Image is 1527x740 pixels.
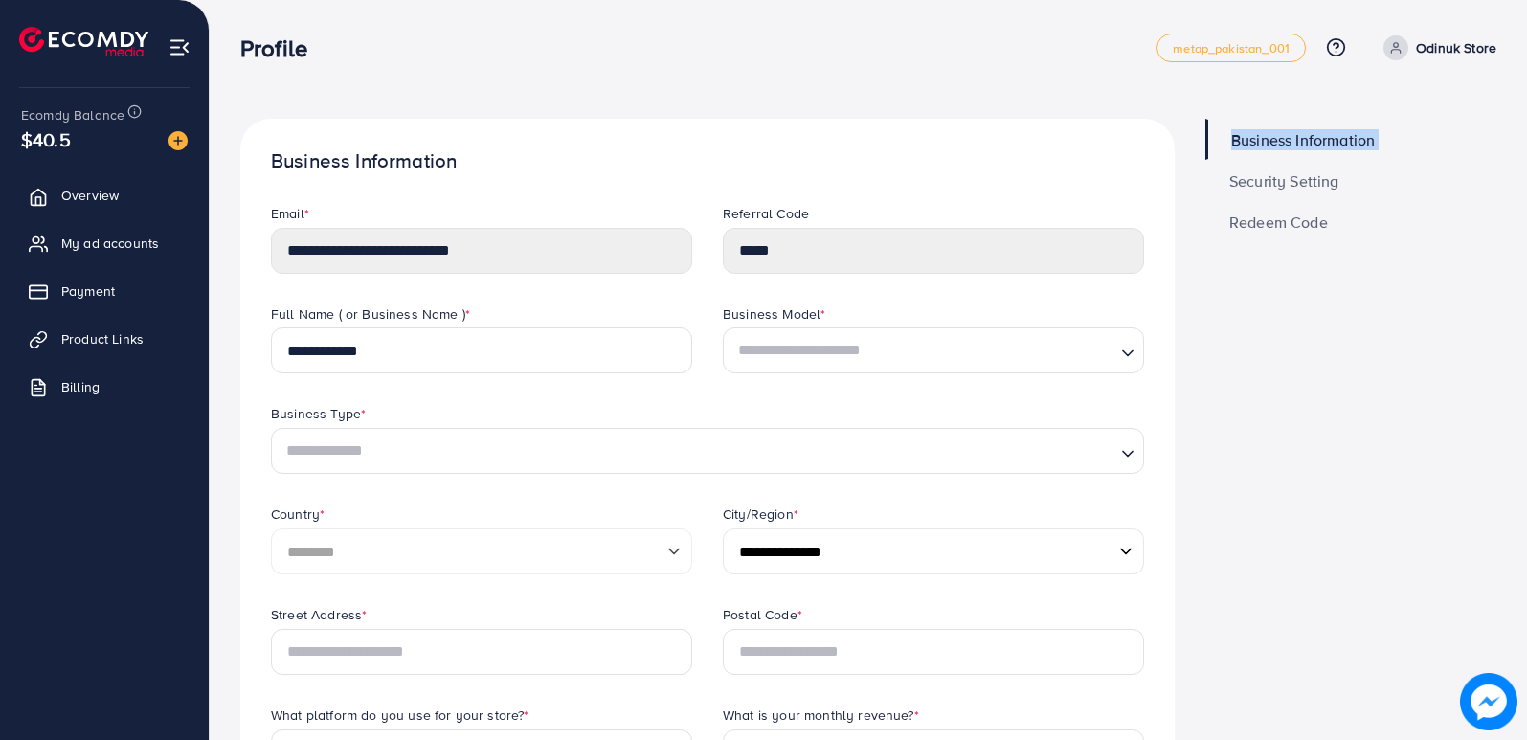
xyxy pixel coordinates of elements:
[1229,214,1328,230] span: Redeem Code
[271,605,367,624] label: Street Address
[271,304,470,324] label: Full Name ( or Business Name )
[61,186,119,205] span: Overview
[1376,35,1496,60] a: Odinuk Store
[61,329,144,348] span: Product Links
[271,706,529,725] label: What platform do you use for your store?
[271,404,366,423] label: Business Type
[168,36,191,58] img: menu
[723,605,802,624] label: Postal Code
[1460,673,1517,730] img: image
[723,204,809,223] label: Referral Code
[723,327,1144,373] div: Search for option
[271,428,1144,474] div: Search for option
[271,149,1144,173] h1: Business Information
[271,204,309,223] label: Email
[280,434,1113,469] input: Search for option
[14,320,194,358] a: Product Links
[240,34,323,62] h3: Profile
[731,333,1113,369] input: Search for option
[21,125,71,153] span: $40.5
[14,368,194,406] a: Billing
[19,27,148,56] img: logo
[14,224,194,262] a: My ad accounts
[1173,42,1290,55] span: metap_pakistan_001
[14,176,194,214] a: Overview
[61,234,159,253] span: My ad accounts
[168,131,188,150] img: image
[1229,173,1339,189] span: Security Setting
[271,505,325,524] label: Country
[1416,36,1496,59] p: Odinuk Store
[61,377,100,396] span: Billing
[14,272,194,310] a: Payment
[723,505,798,524] label: City/Region
[1156,34,1306,62] a: metap_pakistan_001
[723,304,825,324] label: Business Model
[723,706,919,725] label: What is your monthly revenue?
[21,105,124,124] span: Ecomdy Balance
[61,281,115,301] span: Payment
[1231,132,1375,147] span: Business Information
